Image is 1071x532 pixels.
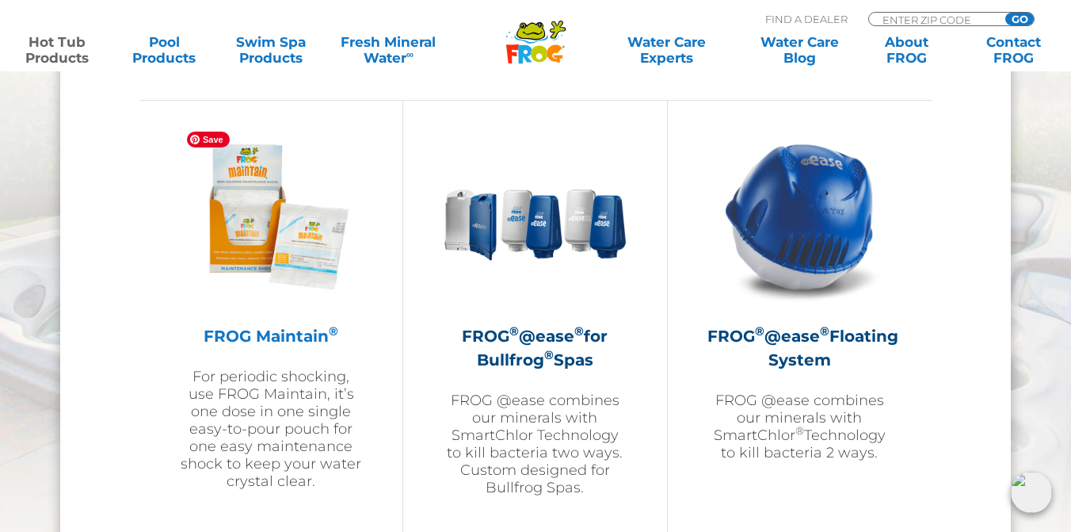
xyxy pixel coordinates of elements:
[443,324,627,372] h2: FROG @ease for Bullfrog Spas
[574,323,584,339] sup: ®
[179,324,363,348] h2: FROG Maintain
[329,323,338,339] sup: ®
[123,34,206,66] a: PoolProducts
[881,13,988,26] input: Zip Code Form
[337,34,440,66] a: Fresh MineralWater∞
[758,34,841,66] a: Water CareBlog
[865,34,948,66] a: AboutFROG
[443,392,627,496] p: FROG @ease combines our minerals with SmartChlor Technology to kill bacteria two ways. Custom des...
[187,132,230,147] span: Save
[820,323,829,339] sup: ®
[755,323,764,339] sup: ®
[707,324,892,372] h2: FROG @ease Floating System
[1011,472,1052,513] img: openIcon
[443,124,627,308] img: bullfrog-product-hero-300x300.png
[406,48,414,60] sup: ∞
[1005,13,1034,25] input: GO
[230,34,313,66] a: Swim SpaProducts
[972,34,1055,66] a: ContactFROG
[544,347,554,362] sup: ®
[509,323,519,339] sup: ®
[600,34,735,66] a: Water CareExperts
[179,368,363,490] p: For periodic shocking, use FROG Maintain, it’s one dose in one single easy-to-pour pouch for one ...
[179,124,363,308] img: Frog_Maintain_Hero-2-v2-300x300.png
[707,392,892,461] p: FROG @ease combines our minerals with SmartChlor Technology to kill bacteria 2 ways.
[765,12,848,26] p: Find A Dealer
[16,34,99,66] a: Hot TubProducts
[707,124,891,308] img: hot-tub-product-atease-system-300x300.png
[795,424,804,437] sup: ®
